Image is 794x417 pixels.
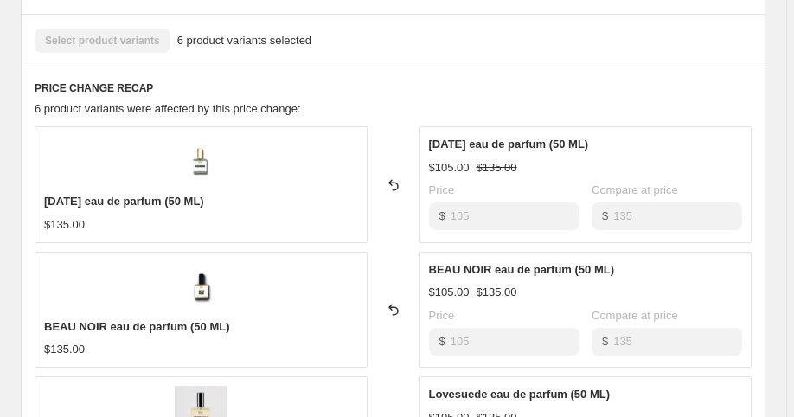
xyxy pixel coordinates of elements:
[477,159,517,176] strike: $135.00
[175,136,227,188] img: ascension-eau-de-parfum-50mlsavoir-faire-724009_80x.jpg
[177,32,311,49] span: 6 product variants selected
[35,102,301,115] span: 6 product variants were affected by this price change:
[602,335,608,348] span: $
[592,183,678,196] span: Compare at price
[429,309,455,322] span: Price
[477,284,517,301] strike: $135.00
[592,309,678,322] span: Compare at price
[44,341,85,358] div: $135.00
[429,159,470,176] div: $105.00
[602,209,608,222] span: $
[429,388,611,401] span: Lovesuede eau de parfum (50 ML)
[429,183,455,196] span: Price
[35,81,752,95] h6: PRICE CHANGE RECAP
[44,216,85,234] div: $135.00
[439,209,445,222] span: $
[44,195,204,208] span: [DATE] eau de parfum (50 ML)
[429,263,615,276] span: BEAU NOIR eau de parfum (50 ML)
[44,320,230,333] span: BEAU NOIR eau de parfum (50 ML)
[429,284,470,301] div: $105.00
[439,335,445,348] span: $
[175,261,227,313] img: beau-noir-eau-de-parfum-50mlsavoir-faire-879967_80x.jpg
[429,138,589,151] span: [DATE] eau de parfum (50 ML)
